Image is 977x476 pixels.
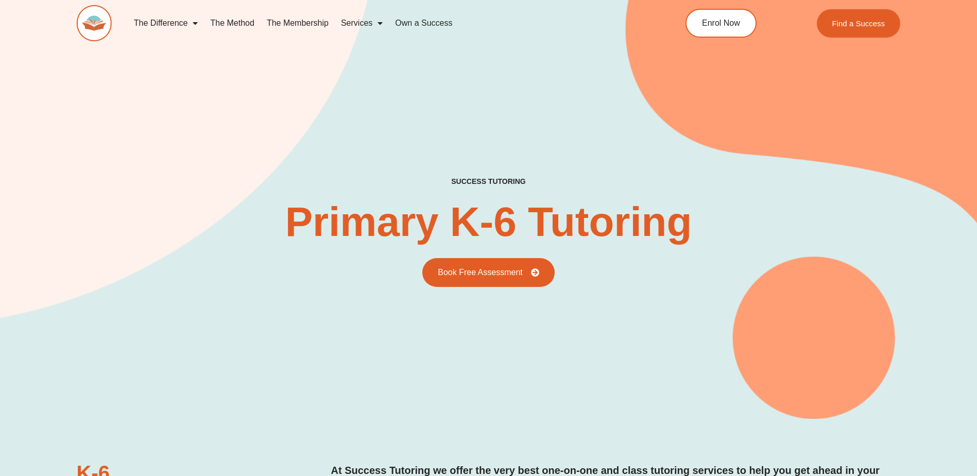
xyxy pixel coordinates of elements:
[702,19,740,27] span: Enrol Now
[128,11,639,35] nav: Menu
[389,11,458,35] a: Own a Success
[204,11,260,35] a: The Method
[438,268,523,277] span: Book Free Assessment
[285,201,692,243] h2: Primary K-6 Tutoring
[685,9,757,38] a: Enrol Now
[422,258,555,287] a: Book Free Assessment
[128,11,204,35] a: The Difference
[335,11,389,35] a: Services
[832,20,885,27] span: Find a Success
[451,177,525,186] h4: success tutoring
[817,9,901,38] a: Find a Success
[261,11,335,35] a: The Membership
